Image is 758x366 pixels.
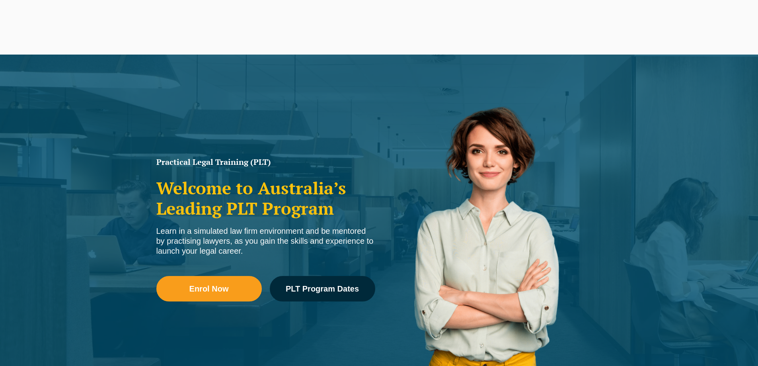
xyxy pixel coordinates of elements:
[286,285,359,293] span: PLT Program Dates
[189,285,229,293] span: Enrol Now
[156,158,375,166] h1: Practical Legal Training (PLT)
[270,276,375,301] a: PLT Program Dates
[156,226,375,256] div: Learn in a simulated law firm environment and be mentored by practising lawyers, as you gain the ...
[156,178,375,218] h2: Welcome to Australia’s Leading PLT Program
[156,276,262,301] a: Enrol Now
